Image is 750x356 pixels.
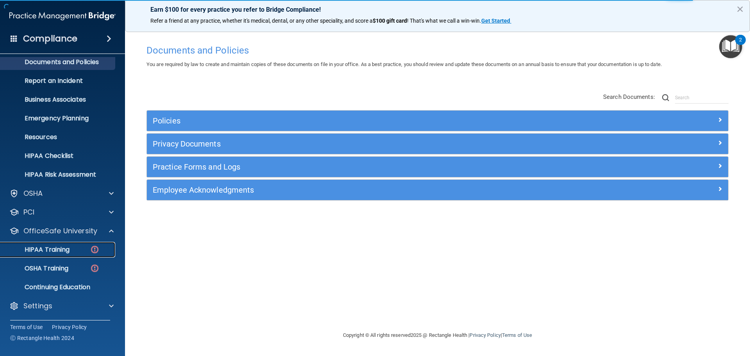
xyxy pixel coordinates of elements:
strong: Get Started [481,18,510,24]
p: HIPAA Training [5,246,70,254]
span: You are required by law to create and maintain copies of these documents on file in your office. ... [146,61,662,67]
h5: Practice Forms and Logs [153,163,577,171]
h5: Privacy Documents [153,140,577,148]
span: ! That's what we call a win-win. [407,18,481,24]
img: ic-search.3b580494.png [662,94,669,101]
button: Close [736,3,744,15]
p: HIPAA Checklist [5,152,112,160]
p: Documents and Policies [5,58,112,66]
img: PMB logo [9,8,116,24]
a: Terms of Use [10,323,43,331]
a: Get Started [481,18,511,24]
p: Settings [23,301,52,311]
a: OSHA [9,189,114,198]
a: Settings [9,301,114,311]
p: PCI [23,208,34,217]
a: OfficeSafe University [9,226,114,236]
div: 2 [739,40,742,50]
span: Search Documents: [603,93,655,100]
p: OSHA [23,189,43,198]
p: Business Associates [5,96,112,104]
h4: Compliance [23,33,77,44]
h5: Policies [153,116,577,125]
p: OfficeSafe University [23,226,97,236]
h4: Documents and Policies [146,45,729,55]
a: Terms of Use [502,332,532,338]
p: Resources [5,133,112,141]
strong: $100 gift card [373,18,407,24]
div: Copyright © All rights reserved 2025 @ Rectangle Health | | [295,323,580,348]
span: Ⓒ Rectangle Health 2024 [10,334,74,342]
h5: Employee Acknowledgments [153,186,577,194]
a: Employee Acknowledgments [153,184,722,196]
a: Policies [153,114,722,127]
p: Continuing Education [5,283,112,291]
img: danger-circle.6113f641.png [90,245,100,254]
a: Privacy Policy [52,323,87,331]
img: danger-circle.6113f641.png [90,263,100,273]
span: Refer a friend at any practice, whether it's medical, dental, or any other speciality, and score a [150,18,373,24]
p: HIPAA Risk Assessment [5,171,112,179]
p: OSHA Training [5,265,68,272]
a: PCI [9,208,114,217]
a: Privacy Documents [153,138,722,150]
p: Earn $100 for every practice you refer to Bridge Compliance! [150,6,725,13]
button: Open Resource Center, 2 new notifications [719,35,742,58]
p: Emergency Planning [5,114,112,122]
a: Practice Forms and Logs [153,161,722,173]
p: Report an Incident [5,77,112,85]
input: Search [675,92,729,104]
a: Privacy Policy [470,332,500,338]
